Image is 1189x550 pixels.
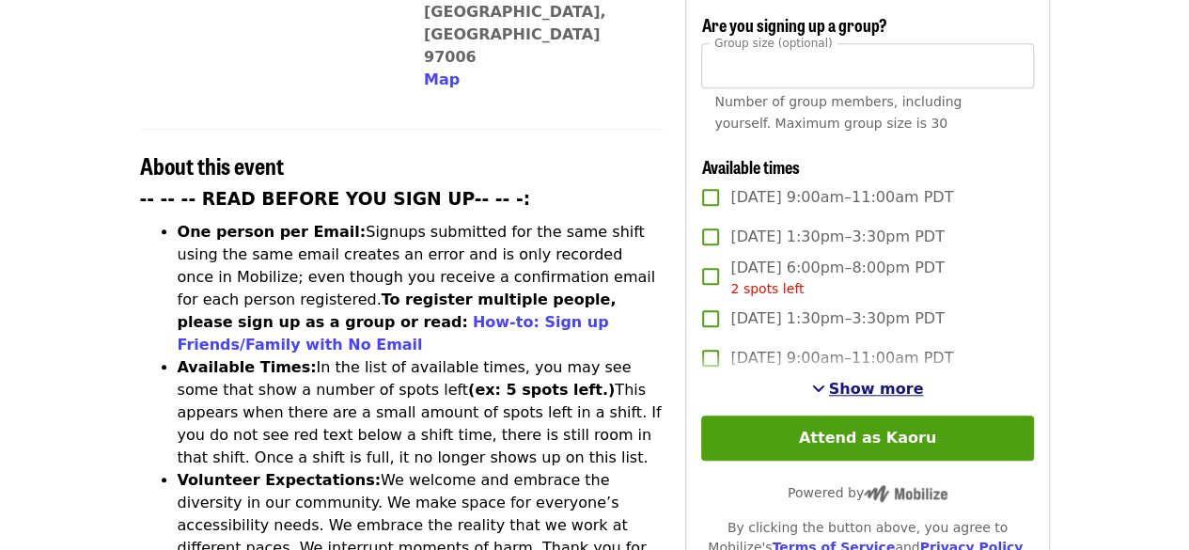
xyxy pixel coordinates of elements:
[730,226,944,248] span: [DATE] 1:30pm–3:30pm PDT
[730,257,944,299] span: [DATE] 6:00pm–8:00pm PDT
[178,313,609,354] a: How-to: Sign up Friends/Family with No Email
[424,69,460,91] button: Map
[864,485,947,502] img: Powered by Mobilize
[140,189,531,209] strong: -- -- -- READ BEFORE YOU SIGN UP-- -- -:
[730,186,953,209] span: [DATE] 9:00am–11:00am PDT
[178,471,382,489] strong: Volunteer Expectations:
[701,12,886,37] span: Are you signing up a group?
[178,356,664,469] li: In the list of available times, you may see some that show a number of spots left This appears wh...
[468,381,615,399] strong: (ex: 5 spots left.)
[730,281,804,296] span: 2 spots left
[829,380,924,398] span: Show more
[178,221,664,356] li: Signups submitted for the same shift using the same email creates an error and is only recorded o...
[701,154,799,179] span: Available times
[788,485,947,500] span: Powered by
[178,223,367,241] strong: One person per Email:
[714,94,962,131] span: Number of group members, including yourself. Maximum group size is 30
[424,3,606,66] a: [GEOGRAPHIC_DATA], [GEOGRAPHIC_DATA] 97006
[178,291,617,331] strong: To register multiple people, please sign up as a group or read:
[730,347,953,369] span: [DATE] 9:00am–11:00am PDT
[730,307,944,330] span: [DATE] 1:30pm–3:30pm PDT
[714,36,832,49] span: Group size (optional)
[424,71,460,88] span: Map
[178,358,317,376] strong: Available Times:
[701,43,1033,88] input: [object Object]
[140,149,284,181] span: About this event
[701,416,1033,461] button: Attend as Kaoru
[812,378,924,401] button: See more timeslots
